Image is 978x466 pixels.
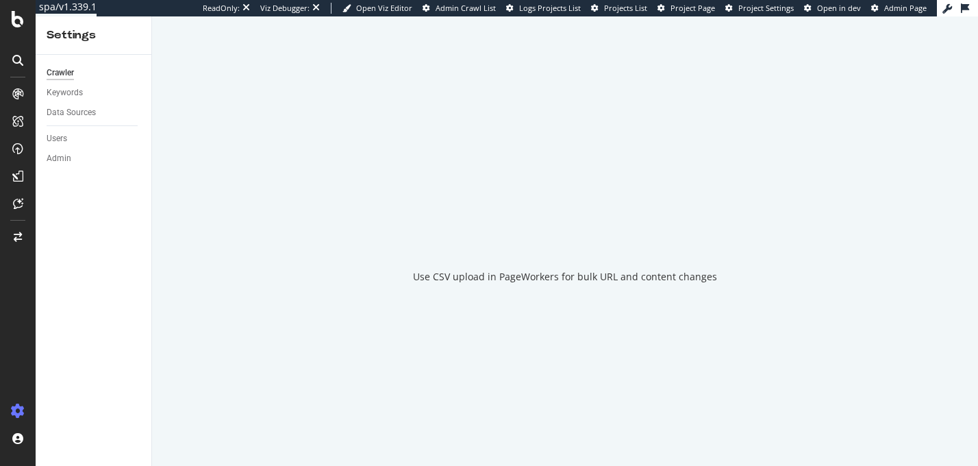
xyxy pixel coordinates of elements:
span: Project Settings [738,3,794,13]
a: Open in dev [804,3,861,14]
a: Users [47,132,142,146]
a: Data Sources [47,106,142,120]
div: ReadOnly: [203,3,240,14]
div: animation [516,199,614,248]
a: Admin [47,151,142,166]
div: Use CSV upload in PageWorkers for bulk URL and content changes [413,270,717,284]
a: Project Settings [725,3,794,14]
a: Admin Crawl List [423,3,496,14]
div: Viz Debugger: [260,3,310,14]
span: Projects List [604,3,647,13]
div: Settings [47,27,140,43]
div: Users [47,132,67,146]
span: Project Page [670,3,715,13]
a: Open Viz Editor [342,3,412,14]
a: Project Page [657,3,715,14]
a: Logs Projects List [506,3,581,14]
div: Admin [47,151,71,166]
div: Data Sources [47,106,96,120]
span: Logs Projects List [519,3,581,13]
a: Admin Page [871,3,927,14]
a: Keywords [47,86,142,100]
span: Open in dev [817,3,861,13]
span: Admin Crawl List [436,3,496,13]
span: Admin Page [884,3,927,13]
span: Open Viz Editor [356,3,412,13]
div: Keywords [47,86,83,100]
a: Projects List [591,3,647,14]
div: Crawler [47,66,74,80]
a: Crawler [47,66,142,80]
